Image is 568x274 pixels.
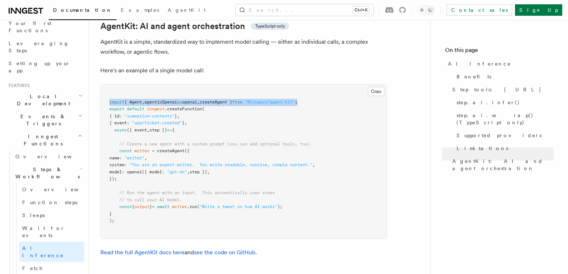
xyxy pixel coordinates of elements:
span: openai [127,169,142,174]
span: AgentKit: AI and agent orchestration [452,158,554,172]
span: : [162,169,164,174]
span: } [182,120,185,125]
span: Local Development [6,93,78,107]
span: createAgent } [200,100,232,105]
a: Leveraging Steps [6,37,84,57]
a: Function steps [19,196,84,209]
kbd: Ctrl+K [353,6,369,14]
span: }); [109,176,117,181]
span: agenticOpenai [144,100,177,105]
span: "You are an expert writer. You write readable, concise, simple content." [129,162,312,167]
span: : [124,162,127,167]
span: Fetch [22,265,43,271]
span: { [132,204,134,209]
span: ( [202,106,205,111]
span: step.ai.infer() [457,99,520,106]
span: Leveraging Steps [9,40,69,53]
a: Examples [116,2,163,19]
span: step.ai.wrap() (TypeScript only) [457,112,554,126]
span: from [232,100,242,105]
span: } [149,204,152,209]
span: TypeScript only [255,23,285,29]
span: } [109,211,112,216]
a: step.ai.infer() [454,96,554,109]
span: import [109,100,124,105]
span: Inngest Functions [6,133,77,147]
span: Features [6,83,30,88]
span: Supported providers [457,132,541,139]
span: createAgent [157,148,185,153]
span: ); [277,204,282,209]
span: : [119,155,122,160]
button: Inngest Functions [6,130,84,150]
span: { event [109,120,127,125]
span: , [197,100,200,105]
span: default [127,106,144,111]
span: "summarize-contents" [124,114,175,119]
a: Contact sales [447,4,512,16]
span: : [119,114,122,119]
span: const [119,148,132,153]
span: { [172,128,175,133]
span: Examples [121,7,159,13]
a: Wait for events [19,222,84,242]
button: Events & Triggers [6,110,84,130]
a: AgentKit: AI and agent orchestration [449,155,554,175]
span: openai [182,100,197,105]
span: "@inngest/agent-kit" [245,100,295,105]
span: , [185,120,187,125]
a: AI Inference [445,57,554,70]
span: // Create a new agent with a system prompt (you can add optional tools, too) [119,141,310,146]
span: name [109,155,119,160]
span: , [177,114,180,119]
span: ); [109,218,114,223]
a: Limitations [454,142,554,155]
span: , [147,128,149,133]
p: AgentKit is a simple, standardized way to implement model calling — either as individual calls, a... [100,37,387,57]
span: ({ model [142,169,162,174]
a: Your first Functions [6,17,84,37]
span: Sleeps [22,212,45,218]
span: AgentKit [168,7,206,13]
span: Step tools: [URL] [452,86,541,93]
span: : [122,169,124,174]
span: AI Inference [22,245,64,258]
span: model [109,169,122,174]
span: , [144,155,147,160]
a: Benefits [454,70,554,83]
span: "app/ticket.created" [132,120,182,125]
span: { id [109,114,119,119]
span: = [152,148,154,153]
span: writer [134,148,149,153]
span: Overview [15,154,89,159]
button: Steps & Workflows [13,163,84,183]
a: Sleeps [19,209,84,222]
span: ({ [185,148,190,153]
span: Setting up your app [9,61,70,73]
span: // Run the agent with an input. This automatically uses steps [119,190,275,195]
a: Overview [13,150,84,163]
span: , [207,169,210,174]
button: Copy [368,87,385,96]
span: await [157,204,170,209]
span: async [114,128,127,133]
a: Overview [19,183,84,196]
span: AI Inference [448,60,511,67]
a: Read the full AgentKit docs here [100,249,185,256]
span: Function steps [22,200,77,205]
span: Overview [22,187,96,192]
span: .createFunction [164,106,202,111]
a: AgentKit: AI and agent orchestrationTypeScript only [100,21,289,31]
span: "gpt-4o" [167,169,187,174]
span: } [175,114,177,119]
span: step }) [190,169,207,174]
span: , [187,169,190,174]
span: .run [187,204,197,209]
a: AI Inference [19,242,84,262]
span: => [167,128,172,133]
a: Step tools: [URL] [449,83,554,96]
a: Setting up your app [6,57,84,77]
span: ( [197,204,200,209]
p: Here's an example of a single model call: [100,66,387,76]
span: as [177,100,182,105]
